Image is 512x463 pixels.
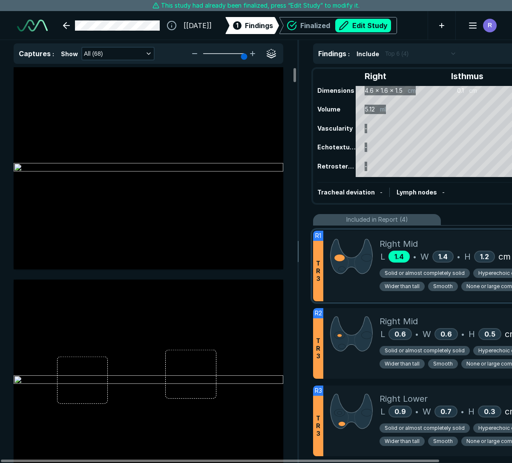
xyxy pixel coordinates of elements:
[385,49,408,58] span: Top 6 (4)
[380,237,418,250] span: Right Mid
[380,392,428,405] span: Right Lower
[464,250,471,263] span: H
[484,407,495,416] span: 0.3
[380,315,418,328] span: Right Mid
[457,252,460,262] span: •
[397,189,437,196] span: Lymph nodes
[415,329,418,339] span: •
[380,250,385,263] span: L
[394,252,404,261] span: 1.4
[433,283,453,290] span: Smooth
[440,407,452,416] span: 0.7
[17,20,48,31] img: See-Mode Logo
[433,360,453,368] span: Smooth
[423,405,431,418] span: W
[420,250,429,263] span: W
[330,392,373,430] img: Z7AAAABklEQVQDABOfaBS1f1kAAAAAAElFTkSuQmCC
[415,406,418,417] span: •
[52,50,54,57] span: :
[468,405,475,418] span: H
[317,189,375,196] span: Tracheal deviation
[346,215,408,224] span: Included in Report (4)
[498,250,511,263] span: cm
[385,269,465,277] span: Solid or almost completely solid
[469,328,475,340] span: H
[461,329,464,339] span: •
[84,49,103,58] span: All (68)
[483,19,497,32] div: avatar-name
[19,49,51,58] span: Captures
[14,163,283,173] img: e8724e83-afa4-4616-b6a0-cdafdee12282
[316,260,320,283] span: T R 3
[380,405,385,418] span: L
[161,1,360,10] span: This study had already been finalized, press “Edit Study” to modify it.
[330,237,373,275] img: C2dYegAAAAZJREFUAwAdXlgFcDvERQAAAABJRU5ErkJggg==
[316,414,320,437] span: T R 3
[461,406,464,417] span: •
[184,20,212,31] span: [[DATE]]
[423,328,431,340] span: W
[442,189,445,196] span: -
[385,283,420,290] span: Wider than tall
[348,50,350,57] span: :
[380,189,383,196] span: -
[385,437,420,445] span: Wider than tall
[318,49,346,58] span: Findings
[300,19,391,32] div: Finalized
[279,17,397,34] div: FinalizedEdit Study
[14,375,283,386] img: d1d52ede-f2e6-4ea3-a3f5-e2d9c6137dcf
[463,17,498,34] button: avatar-name
[316,337,320,360] span: T R 3
[225,17,279,34] div: 1Findings
[357,49,379,58] span: Include
[380,328,385,340] span: L
[413,252,416,262] span: •
[14,16,51,35] a: See-Mode Logo
[480,252,489,261] span: 1.2
[385,424,465,432] span: Solid or almost completely solid
[315,309,322,318] span: R2
[385,347,465,354] span: Solid or almost completely solid
[245,20,273,31] span: Findings
[315,231,321,240] span: R1
[385,360,420,368] span: Wider than tall
[433,437,453,445] span: Smooth
[440,330,452,338] span: 0.6
[335,19,391,32] button: Edit Study
[438,252,448,261] span: 1.4
[394,330,406,338] span: 0.6
[488,21,492,30] span: R
[236,21,239,30] span: 1
[61,49,78,58] span: Show
[315,386,322,395] span: R3
[394,407,406,416] span: 0.9
[484,330,495,338] span: 0.5
[330,315,373,353] img: 91yxeuAAAABklEQVQDAJQzcxS8pbgcAAAAAElFTkSuQmCC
